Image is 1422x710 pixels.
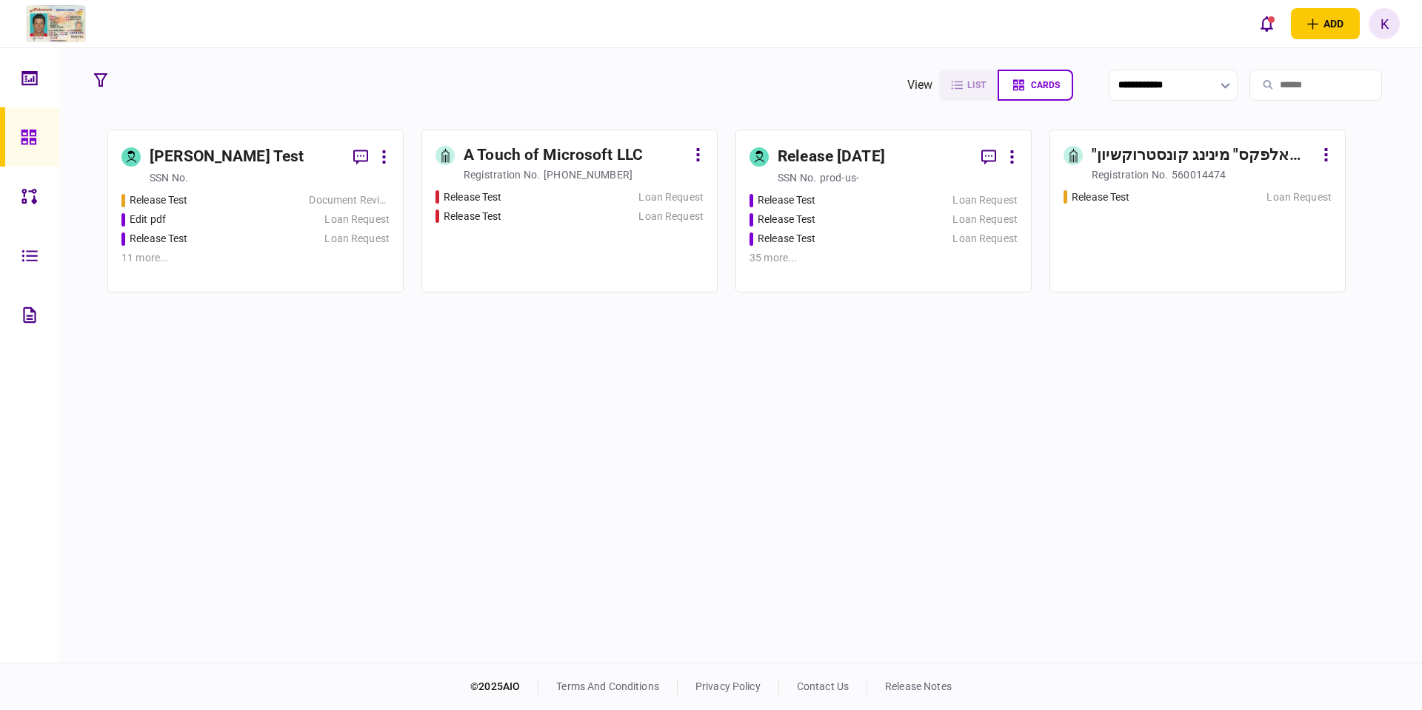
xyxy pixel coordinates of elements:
div: registration no. [1092,167,1168,182]
div: SSN no. [150,170,188,185]
div: Loan Request [1266,190,1332,205]
button: K [1369,8,1400,39]
div: 35 more ... [750,250,1018,266]
div: Document Review [309,192,390,208]
a: release notes [885,680,952,692]
img: client company logo [22,5,87,42]
span: list [967,80,986,90]
button: cards [998,70,1073,101]
div: Loan Request [638,209,704,224]
div: Release Test [444,209,502,224]
div: Loan Request [324,231,390,247]
div: "אלפקס" מינינג קונסטרוקשיון אנטרפרייז, לימיטד ליאביליטי קומפני [1092,144,1315,167]
button: list [939,70,998,101]
button: open notifications list [1251,8,1282,39]
div: Loan Request [952,231,1018,247]
a: terms and conditions [556,680,659,692]
div: Release Test [444,190,502,205]
a: A Touch of Microsoft LLCregistration no.[PHONE_NUMBER]Release TestLoan RequestRelease TestLoan Re... [421,130,718,292]
div: Release Test [758,231,816,247]
button: open adding identity options [1291,8,1360,39]
div: Release Test [1072,190,1130,205]
div: Loan Request [952,192,1018,208]
a: [PERSON_NAME] TestSSN no.Release TestDocument ReviewEdit pdfLoan RequestRelease TestLoan Request1... [107,130,404,292]
a: "אלפקס" מינינג קונסטרוקשיון אנטרפרייז, לימיטד ליאביליטי קומפניregistration no.560014474Release Te... [1049,130,1346,292]
div: Release Test [758,212,816,227]
div: Release [DATE] [778,145,885,169]
div: Release Test [130,231,188,247]
a: Release [DATE]SSN no.prod-us-Release TestLoan RequestRelease TestLoan RequestRelease TestLoan Req... [735,130,1032,292]
a: contact us [797,680,849,692]
div: [PERSON_NAME] Test [150,145,304,169]
div: view [907,76,933,94]
div: © 2025 AIO [470,679,538,694]
div: A Touch of Microsoft LLC [464,144,643,167]
div: Loan Request [638,190,704,205]
div: [PHONE_NUMBER] [544,167,632,182]
span: cards [1031,80,1060,90]
div: registration no. [464,167,540,182]
div: Edit pdf [130,212,166,227]
div: Loan Request [952,212,1018,227]
div: prod-us- [820,170,859,185]
div: Loan Request [324,212,390,227]
div: SSN no. [778,170,816,185]
div: Release Test [758,192,816,208]
div: 11 more ... [121,250,390,266]
a: privacy policy [695,680,761,692]
div: Release Test [130,192,188,208]
div: 560014474 [1172,167,1226,182]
